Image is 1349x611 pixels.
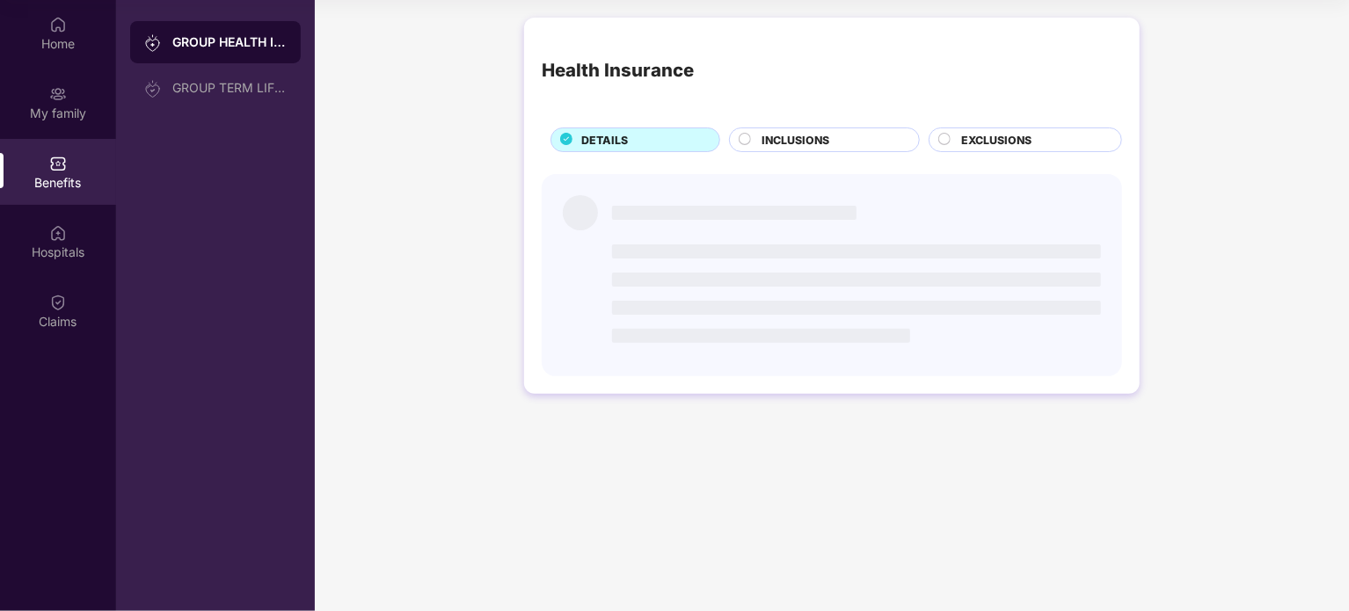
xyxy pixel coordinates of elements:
[49,155,67,172] img: svg+xml;base64,PHN2ZyBpZD0iQmVuZWZpdHMiIHhtbG5zPSJodHRwOi8vd3d3LnczLm9yZy8yMDAwL3N2ZyIgd2lkdGg9Ij...
[49,16,67,33] img: svg+xml;base64,PHN2ZyBpZD0iSG9tZSIgeG1sbnM9Imh0dHA6Ly93d3cudzMub3JnLzIwMDAvc3ZnIiB3aWR0aD0iMjAiIG...
[144,34,162,52] img: svg+xml;base64,PHN2ZyB3aWR0aD0iMjAiIGhlaWdodD0iMjAiIHZpZXdCb3g9IjAgMCAyMCAyMCIgZmlsbD0ibm9uZSIgeG...
[172,81,287,95] div: GROUP TERM LIFE INSURANCE
[49,85,67,103] img: svg+xml;base64,PHN2ZyB3aWR0aD0iMjAiIGhlaWdodD0iMjAiIHZpZXdCb3g9IjAgMCAyMCAyMCIgZmlsbD0ibm9uZSIgeG...
[49,224,67,242] img: svg+xml;base64,PHN2ZyBpZD0iSG9zcGl0YWxzIiB4bWxucz0iaHR0cDovL3d3dy53My5vcmcvMjAwMC9zdmciIHdpZHRoPS...
[961,132,1032,149] span: EXCLUSIONS
[172,33,287,51] div: GROUP HEALTH INSURANCE
[762,132,829,149] span: INCLUSIONS
[581,132,628,149] span: DETAILS
[49,294,67,311] img: svg+xml;base64,PHN2ZyBpZD0iQ2xhaW0iIHhtbG5zPSJodHRwOi8vd3d3LnczLm9yZy8yMDAwL3N2ZyIgd2lkdGg9IjIwIi...
[144,80,162,98] img: svg+xml;base64,PHN2ZyB3aWR0aD0iMjAiIGhlaWdodD0iMjAiIHZpZXdCb3g9IjAgMCAyMCAyMCIgZmlsbD0ibm9uZSIgeG...
[542,56,694,84] div: Health Insurance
